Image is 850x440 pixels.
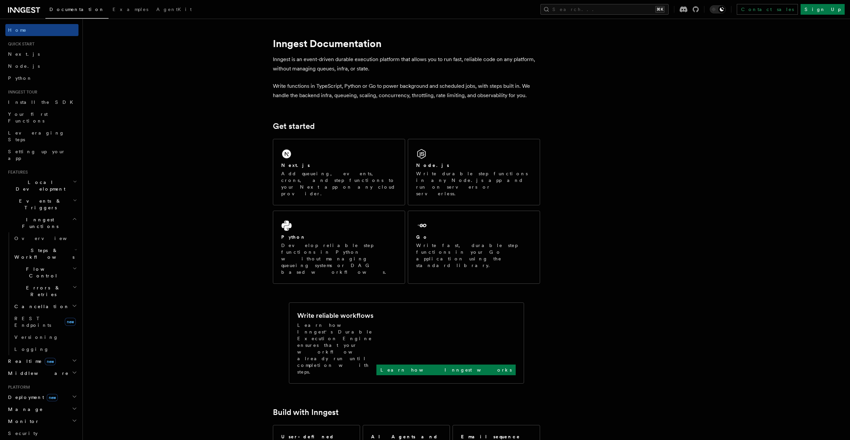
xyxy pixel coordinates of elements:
span: Platform [5,385,30,390]
a: Sign Up [801,4,845,15]
a: Build with Inngest [273,408,339,417]
span: Manage [5,406,43,413]
p: Write functions in TypeScript, Python or Go to power background and scheduled jobs, with steps bu... [273,81,540,100]
h2: Email sequence [461,433,520,440]
span: Flow Control [12,266,72,279]
span: Python [8,75,32,81]
span: Setting up your app [8,149,65,161]
button: Search...⌘K [540,4,669,15]
div: Inngest Functions [5,232,78,355]
span: new [45,358,56,365]
a: REST Endpointsnew [12,312,78,331]
p: Write fast, durable step functions in your Go application using the standard library. [416,242,532,269]
h2: Node.js [416,162,449,169]
span: Examples [113,7,148,12]
span: Realtime [5,358,56,365]
span: Inngest Functions [5,216,72,230]
h2: Python [281,234,306,240]
h2: Go [416,234,428,240]
span: Documentation [49,7,105,12]
button: Cancellation [12,300,78,312]
span: Deployment [5,394,58,401]
h2: Write reliable workflows [297,311,373,320]
span: Errors & Retries [12,284,72,298]
span: Features [5,170,28,175]
a: Learn how Inngest works [376,365,516,375]
span: Monitor [5,418,39,425]
a: Home [5,24,78,36]
a: Your first Functions [5,108,78,127]
span: Steps & Workflows [12,247,74,260]
a: Node.jsWrite durable step functions in any Node.js app and run on servers or serverless. [408,139,540,205]
a: AgentKit [152,2,196,18]
button: Events & Triggers [5,195,78,214]
span: new [47,394,58,401]
a: PythonDevelop reliable step functions in Python without managing queueing systems or DAG based wo... [273,211,405,284]
span: Local Development [5,179,73,192]
p: Inngest is an event-driven durable execution platform that allows you to run fast, reliable code ... [273,55,540,73]
a: Security [5,427,78,439]
span: Events & Triggers [5,198,73,211]
button: Monitor [5,415,78,427]
span: Middleware [5,370,69,377]
a: Logging [12,343,78,355]
a: Documentation [45,2,109,19]
a: Next.jsAdd queueing, events, crons, and step functions to your Next app on any cloud provider. [273,139,405,205]
p: Learn how Inngest works [380,367,512,373]
span: Quick start [5,41,34,47]
span: Overview [14,236,83,241]
a: Leveraging Steps [5,127,78,146]
button: Steps & Workflows [12,244,78,263]
button: Middleware [5,367,78,379]
button: Deploymentnew [5,391,78,403]
kbd: ⌘K [655,6,665,13]
span: Cancellation [12,303,69,310]
span: Install the SDK [8,99,77,105]
a: Next.js [5,48,78,60]
span: Leveraging Steps [8,130,64,142]
p: Add queueing, events, crons, and step functions to your Next app on any cloud provider. [281,170,397,197]
span: AgentKit [156,7,192,12]
a: Install the SDK [5,96,78,108]
span: Versioning [14,335,58,340]
button: Flow Control [12,263,78,282]
button: Inngest Functions [5,214,78,232]
span: REST Endpoints [14,316,51,328]
button: Errors & Retries [12,282,78,300]
button: Realtimenew [5,355,78,367]
h2: Next.js [281,162,310,169]
span: new [65,318,76,326]
span: Logging [14,347,49,352]
p: Write durable step functions in any Node.js app and run on servers or serverless. [416,170,532,197]
a: GoWrite fast, durable step functions in your Go application using the standard library. [408,211,540,284]
p: Develop reliable step functions in Python without managing queueing systems or DAG based workflows. [281,242,397,275]
span: Security [8,431,38,436]
button: Manage [5,403,78,415]
p: Learn how Inngest's Durable Execution Engine ensures that your workflow already run until complet... [297,322,376,375]
a: Get started [273,122,315,131]
a: Python [5,72,78,84]
button: Toggle dark mode [710,5,726,13]
button: Local Development [5,176,78,195]
span: Your first Functions [8,112,48,124]
a: Examples [109,2,152,18]
a: Contact sales [737,4,798,15]
h1: Inngest Documentation [273,37,540,49]
span: Inngest tour [5,89,37,95]
span: Home [8,27,27,33]
a: Overview [12,232,78,244]
span: Node.js [8,63,40,69]
a: Node.js [5,60,78,72]
span: Next.js [8,51,40,57]
a: Setting up your app [5,146,78,164]
a: Versioning [12,331,78,343]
